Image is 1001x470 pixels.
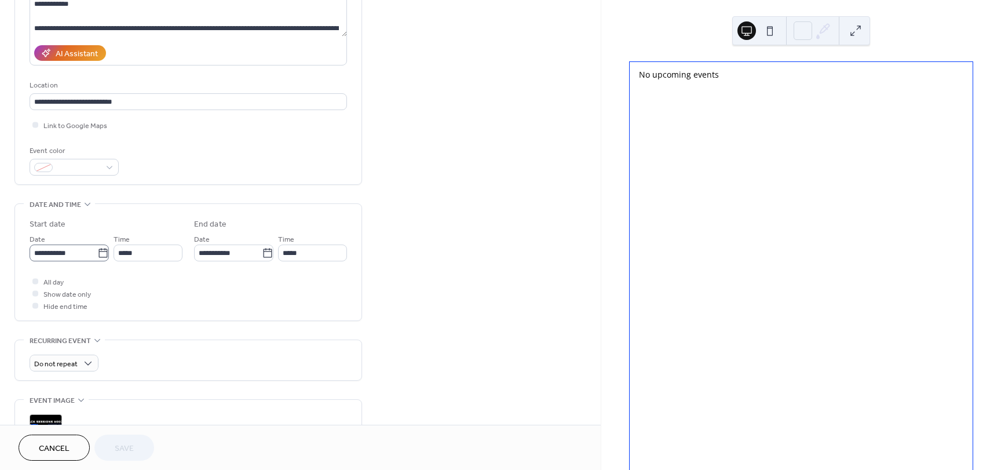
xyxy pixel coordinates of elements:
button: Cancel [19,435,90,461]
span: Time [278,234,294,246]
span: Show date only [43,289,91,301]
span: Recurring event [30,335,91,347]
span: Date and time [30,199,81,211]
span: Date [30,234,45,246]
div: End date [194,218,226,231]
span: Time [114,234,130,246]
div: No upcoming events [639,69,963,80]
div: Location [30,79,345,92]
div: AI Assistant [56,48,98,60]
div: Event color [30,145,116,157]
span: Hide end time [43,301,87,313]
span: Cancel [39,443,70,455]
div: Start date [30,218,65,231]
span: Do not repeat [34,358,78,371]
button: AI Assistant [34,45,106,61]
span: Link to Google Maps [43,120,107,132]
div: ; [30,414,62,447]
span: Event image [30,395,75,407]
span: All day [43,276,64,289]
span: Date [194,234,210,246]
